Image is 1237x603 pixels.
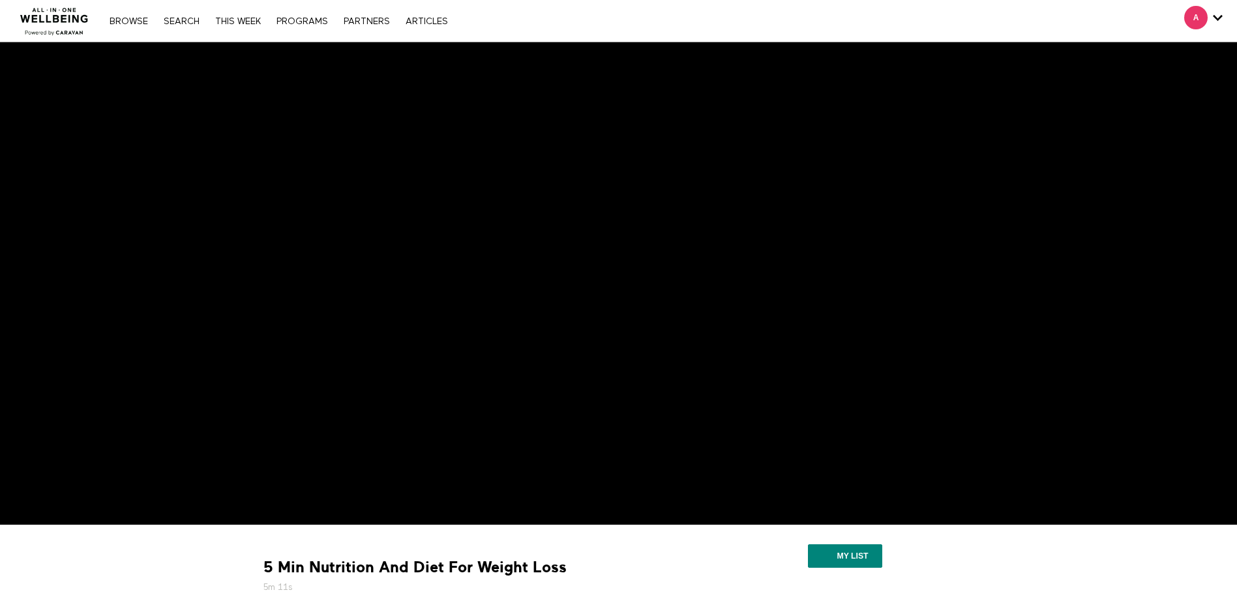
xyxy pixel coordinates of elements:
nav: Primary [103,14,454,27]
a: ARTICLES [399,17,455,26]
button: My list [808,544,882,568]
a: Search [157,17,206,26]
strong: 5 Min Nutrition And Diet For Weight Loss [263,557,567,578]
a: PROGRAMS [270,17,335,26]
h5: 5m 11s [263,581,700,594]
a: THIS WEEK [209,17,267,26]
a: Browse [103,17,155,26]
a: PARTNERS [337,17,396,26]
